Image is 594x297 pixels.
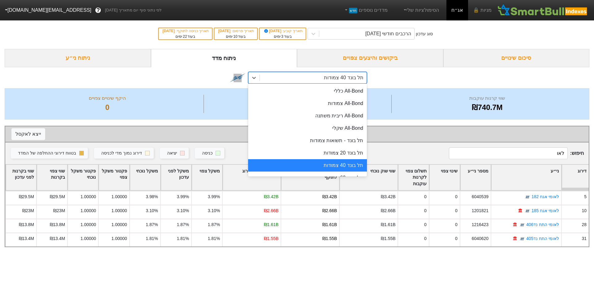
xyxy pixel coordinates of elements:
[424,235,427,242] div: 0
[497,4,589,16] img: SmartBull
[68,165,98,190] div: Toggle SortBy
[281,165,339,190] div: Toggle SortBy
[217,34,254,39] div: בעוד ימים
[94,148,154,159] button: דירוג נמוך מדי לכניסה
[393,95,581,102] div: שווי קרנות עוקבות
[264,207,278,214] div: ₪2.66B
[146,221,158,228] div: 1.87%
[248,147,367,159] div: תל בונד 20 צמודות
[162,34,209,39] div: בעוד ימים
[19,235,34,242] div: ₪13.4M
[393,102,581,113] div: ₪740.7M
[111,221,127,228] div: 1.00000
[177,221,189,228] div: 1.87%
[424,221,427,228] div: 0
[248,85,367,97] div: All-Bond כללי
[248,159,367,172] div: תל בונד 40 צמודות
[177,235,189,242] div: 1.81%
[281,34,283,39] span: 3
[264,221,278,228] div: ₪1.61B
[223,165,281,190] div: Toggle SortBy
[202,150,213,157] div: כניסה
[455,194,458,200] div: 0
[443,49,590,67] div: סיכום שינויים
[192,165,222,190] div: Toggle SortBy
[162,28,209,34] div: תאריך כניסה לתוקף :
[130,165,160,190] div: Toggle SortBy
[532,208,559,213] a: לאומי אגח 185
[365,30,411,37] div: הרכבים חודשי [DATE]
[324,74,364,81] div: תל בונד 40 צמודות
[80,194,96,200] div: 1.00000
[582,207,587,214] div: 10
[160,148,189,159] button: יציאה
[424,194,427,200] div: 0
[233,34,237,39] span: 10
[167,150,177,157] div: יציאה
[381,207,395,214] div: ₪2.66B
[322,207,337,214] div: ₪2.66B
[13,95,202,102] div: היקף שינויים צפויים
[297,49,443,67] div: ביקושים והיצעים צפויים
[349,8,357,13] span: חדש
[230,70,246,86] img: tase link
[416,31,433,37] div: סוג עדכון
[526,236,559,241] a: לאומי התח נד405
[584,194,587,200] div: 5
[105,7,161,13] span: לפי נתוני סוף יום מתאריך [DATE]
[162,29,176,33] span: [DATE]
[6,165,36,190] div: Toggle SortBy
[208,221,220,228] div: 1.87%
[524,208,531,214] img: tase link
[146,235,158,242] div: 1.81%
[146,194,158,200] div: 3.98%
[11,128,45,140] button: ייצא לאקסל
[80,235,96,242] div: 1.00000
[472,207,489,214] div: 1201821
[455,235,458,242] div: 0
[429,165,460,190] div: Toggle SortBy
[205,95,390,102] div: מספר ניירות ערך
[562,165,589,190] div: Toggle SortBy
[341,4,390,16] a: מדדים נוספיםחדש
[472,221,489,228] div: 1216423
[322,194,337,200] div: ₪3.42B
[111,194,127,200] div: 1.00000
[208,207,220,214] div: 3.10%
[582,221,587,228] div: 28
[80,221,96,228] div: 1.00000
[18,150,76,157] div: בטווח דירוגי ההחלפה של המדד
[101,150,142,157] div: דירוג נמוך מדי לכניסה
[177,194,189,200] div: 3.99%
[97,6,100,15] span: ?
[11,129,583,139] div: שינוי צפוי לפי נייר ערך
[208,194,220,200] div: 3.99%
[264,194,278,200] div: ₪3.42B
[248,110,367,122] div: All-Bond ריבית משתנה
[491,165,561,190] div: Toggle SortBy
[248,122,367,134] div: All-Bond שקלי
[50,235,65,242] div: ₪13.4M
[177,207,189,214] div: 3.10%
[111,235,127,242] div: 1.00000
[50,194,65,200] div: ₪29.5M
[472,235,489,242] div: 6040620
[526,222,559,227] a: לאומי התח נד406
[322,221,337,228] div: ₪1.61B
[80,207,96,214] div: 1.00000
[248,97,367,110] div: All-Bond צמודות
[111,207,127,214] div: 1.00000
[183,34,187,39] span: 22
[455,207,458,214] div: 0
[50,221,65,228] div: ₪13.8M
[263,34,303,39] div: בעוד ימים
[322,235,337,242] div: ₪1.55B
[151,49,297,67] div: ניתוח מדד
[218,29,231,33] span: [DATE]
[161,165,191,190] div: Toggle SortBy
[208,235,220,242] div: 1.81%
[449,147,584,159] span: חיפוש :
[248,172,367,184] div: תל בונד 60 צמודות
[472,194,489,200] div: 6040539
[11,148,88,159] button: בטווח דירוגי ההחלפה של המדד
